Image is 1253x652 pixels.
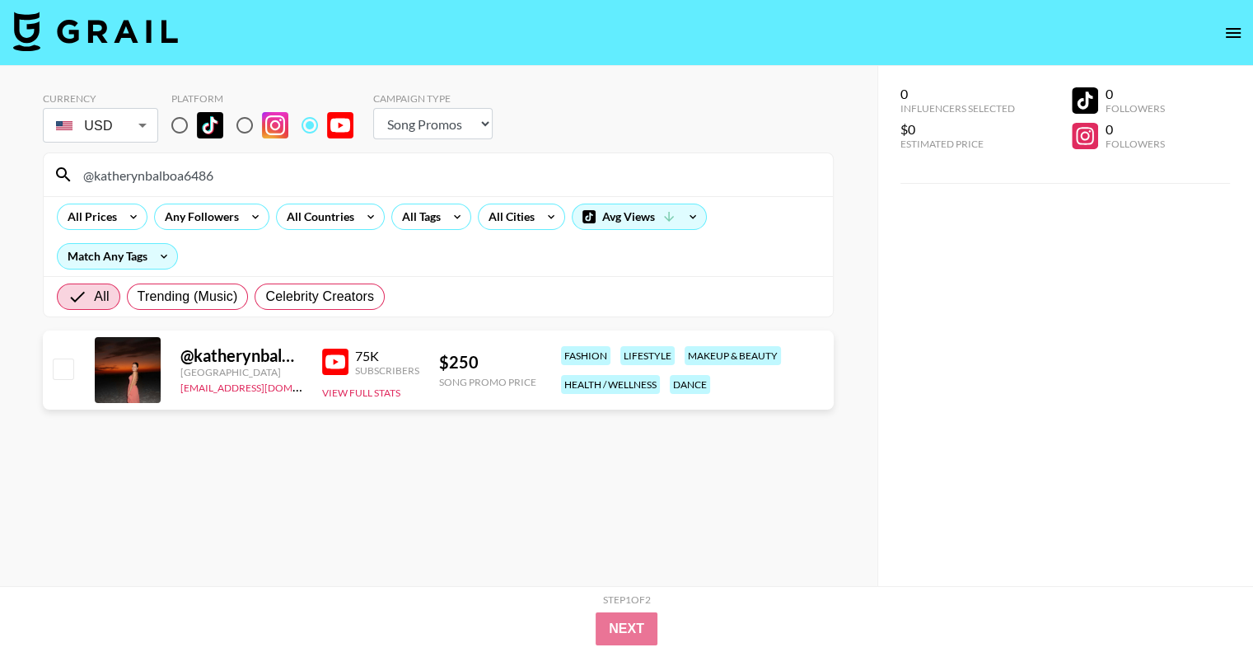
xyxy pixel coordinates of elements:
div: All Prices [58,204,120,229]
div: All Countries [277,204,358,229]
div: All Cities [479,204,538,229]
div: makeup & beauty [685,346,781,365]
div: 0 [900,86,1015,102]
span: Trending (Music) [138,287,238,307]
button: Next [596,612,657,645]
div: Followers [1105,102,1164,115]
div: Match Any Tags [58,244,177,269]
div: lifestyle [620,346,675,365]
a: [EMAIL_ADDRESS][DOMAIN_NAME] [180,378,346,394]
div: Estimated Price [900,138,1015,150]
div: Campaign Type [373,92,493,105]
div: fashion [561,346,610,365]
img: YouTube [327,112,353,138]
div: All Tags [392,204,444,229]
div: Influencers Selected [900,102,1015,115]
div: 0 [1105,86,1164,102]
div: Subscribers [355,364,419,377]
span: All [94,287,109,307]
img: Grail Talent [13,12,178,51]
div: Song Promo Price [439,376,536,388]
div: Platform [171,92,367,105]
button: open drawer [1217,16,1250,49]
button: View Full Stats [322,387,400,399]
div: Currency [43,92,158,105]
input: Search by User Name [73,162,823,188]
div: Any Followers [155,204,242,229]
iframe: Drift Widget Chat Controller [1171,570,1233,632]
div: Avg Views [573,204,706,229]
img: TikTok [197,112,223,138]
div: dance [670,375,710,394]
div: 75K [355,348,419,364]
div: $ 250 [439,352,536,373]
img: YouTube [322,349,348,375]
div: $0 [900,121,1015,138]
div: health / wellness [561,375,660,394]
div: @ katherynbalboa6486 [180,345,302,366]
div: USD [46,111,155,140]
div: Step 1 of 2 [603,593,651,606]
div: [GEOGRAPHIC_DATA] [180,366,302,378]
div: Followers [1105,138,1164,150]
img: Instagram [262,112,288,138]
span: Celebrity Creators [265,287,374,307]
div: 0 [1105,121,1164,138]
